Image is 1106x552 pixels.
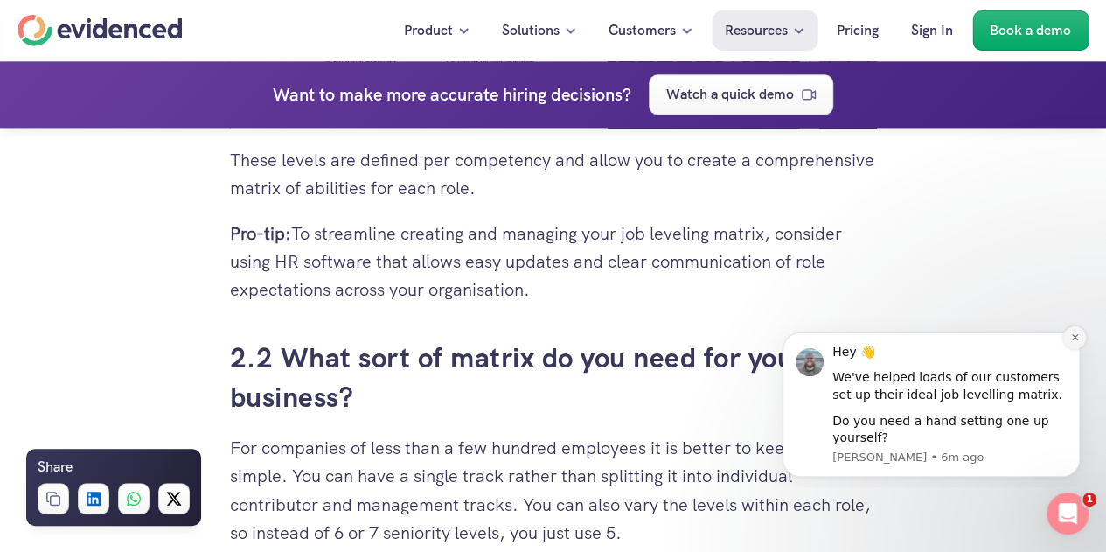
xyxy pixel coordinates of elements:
a: 2.2 What sort of matrix do you need for your business? [230,339,813,416]
p: Book a demo [990,19,1071,42]
div: message notification from Lewis, 6m ago. Hey 👋 We've helped loads of our customers set up their i... [26,16,323,160]
div: We've helped loads of our customers set up their ideal job levelling matrix. [76,52,310,87]
a: Sign In [898,10,966,51]
p: Sign In [911,19,953,42]
div: Hey 👋 [76,27,310,45]
p: Product [404,19,453,42]
p: Solutions [502,19,560,42]
h4: Want to make more accurate hiring decisions? [273,80,631,108]
p: For companies of less than a few hundred employees it is better to keep things simple. You can ha... [230,434,877,546]
p: Message from Lewis, sent 6m ago [76,133,310,149]
img: Profile image for Lewis [39,31,67,59]
p: Watch a quick demo [666,83,794,106]
button: Dismiss notification [307,10,330,32]
a: Book a demo [972,10,1089,51]
iframe: Intercom live chat [1047,493,1089,535]
p: These levels are defined per competency and allow you to create a comprehensive matrix of abiliti... [230,146,877,202]
a: Home [17,15,182,46]
p: Customers [609,19,676,42]
a: Watch a quick demo [649,74,833,115]
p: To streamline creating and managing your job leveling matrix, consider using HR software that all... [230,220,877,304]
iframe: Intercom notifications message [756,317,1106,487]
h6: Share [38,456,73,479]
strong: Pro-tip: [230,222,291,245]
div: Message content [76,27,310,130]
div: Do you need a hand setting one up yourself? [76,96,310,130]
p: Pricing [837,19,879,42]
p: Resources [725,19,788,42]
a: Pricing [824,10,892,51]
span: 1 [1082,493,1096,507]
